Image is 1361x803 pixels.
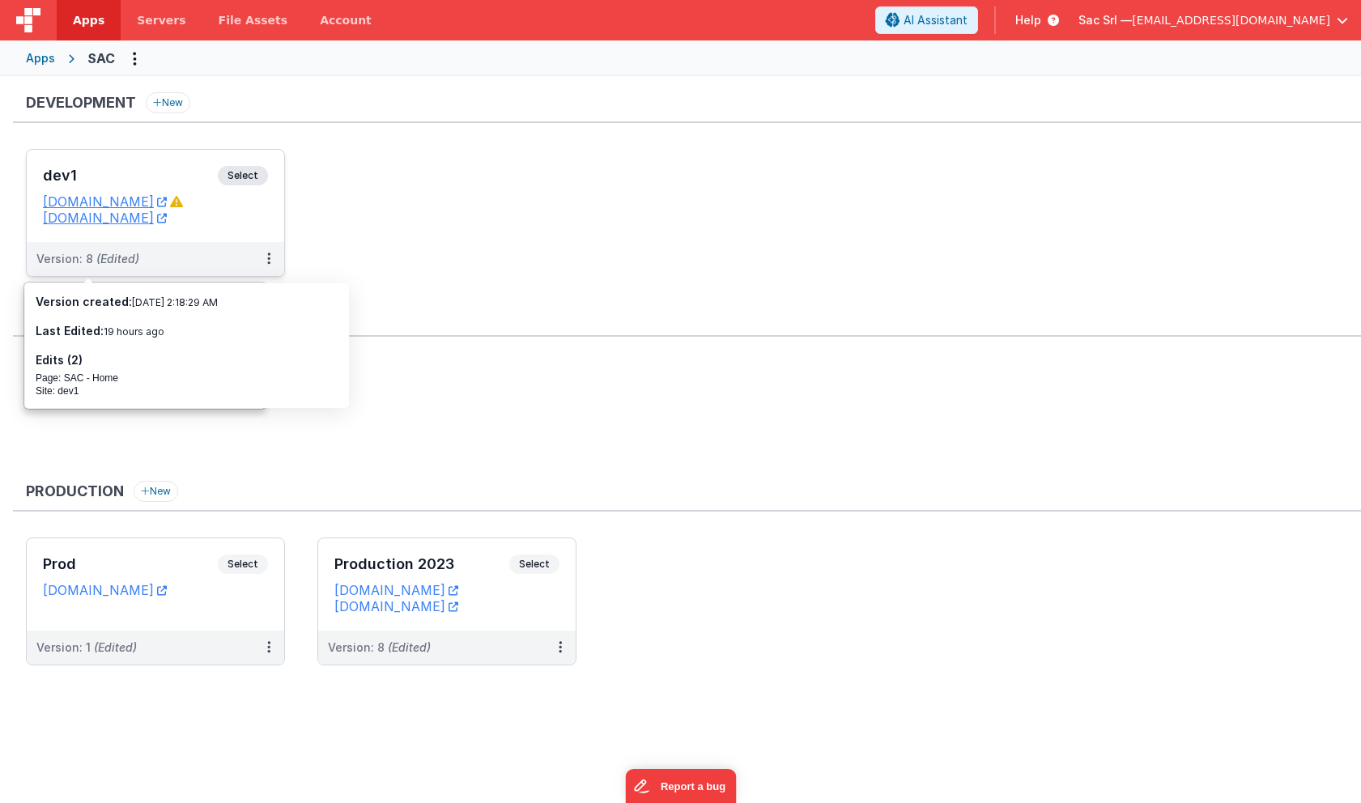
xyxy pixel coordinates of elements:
span: [DATE] 2:18:29 AM [132,296,218,308]
h3: Production [26,483,124,499]
a: [DOMAIN_NAME] [43,582,167,598]
button: AI Assistant [875,6,978,34]
div: Site: dev1 [36,385,338,397]
span: Select [509,554,559,574]
span: Servers [137,12,185,28]
a: [DOMAIN_NAME] [334,582,458,598]
h3: Edits (2) [36,352,338,368]
span: Sac Srl — [1078,12,1132,28]
span: (Edited) [96,252,139,266]
h3: Development [26,95,136,111]
button: New [146,92,190,113]
h3: Last Edited: [36,323,338,339]
span: (Edited) [388,640,431,654]
span: Apps [73,12,104,28]
h3: dev1 [43,168,218,184]
a: [DOMAIN_NAME] [43,193,167,210]
span: (Edited) [94,640,137,654]
h3: Production 2023 [334,556,509,572]
a: [DOMAIN_NAME] [334,598,458,614]
div: SAC [87,49,115,68]
iframe: Marker.io feedback button [625,769,736,803]
span: [EMAIL_ADDRESS][DOMAIN_NAME] [1132,12,1330,28]
div: Version: 8 [328,639,431,656]
span: Select [218,554,268,574]
span: AI Assistant [904,12,968,28]
button: New [134,481,178,502]
span: Help [1015,12,1041,28]
h3: Version created: [36,294,338,310]
span: File Assets [219,12,288,28]
a: [DOMAIN_NAME] [43,210,167,226]
div: Version: 8 [36,251,139,267]
button: Sac Srl — [EMAIL_ADDRESS][DOMAIN_NAME] [1078,12,1348,28]
div: Apps [26,50,55,66]
span: Select [218,166,268,185]
div: Version: 1 [36,639,137,656]
div: Page: SAC - Home [36,372,338,385]
h3: Prod [43,556,218,572]
button: Options [121,45,147,71]
span: 19 hours ago [104,325,164,338]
